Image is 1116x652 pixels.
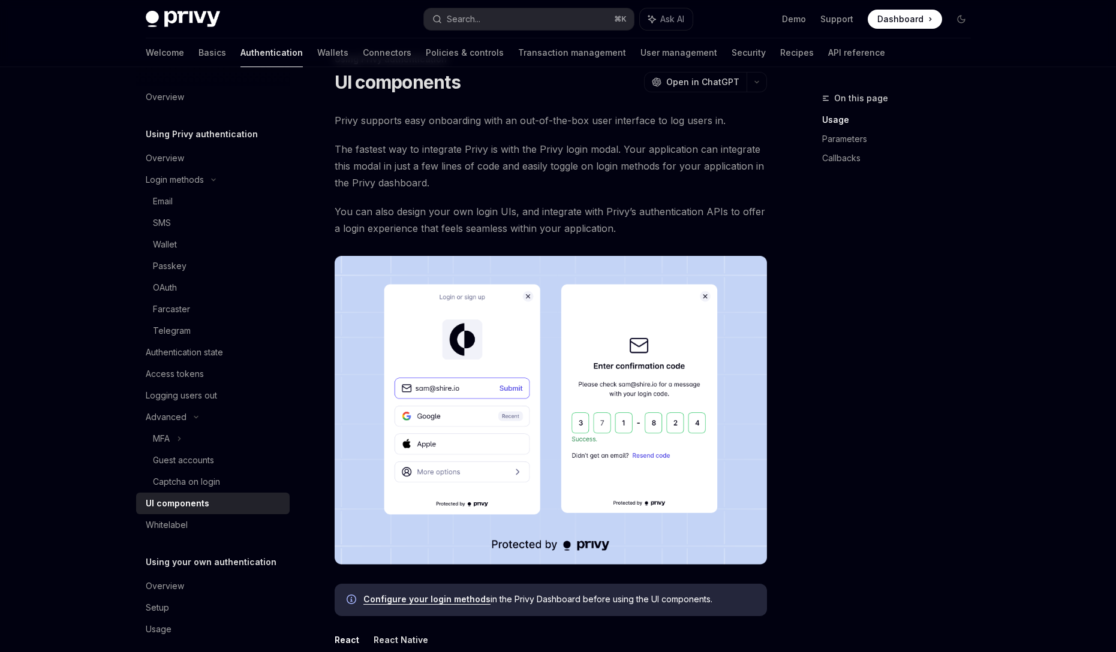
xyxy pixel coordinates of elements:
[136,363,290,385] a: Access tokens
[640,8,693,30] button: Ask AI
[146,579,184,593] div: Overview
[153,302,190,316] div: Farcaster
[136,234,290,255] a: Wallet
[136,385,290,406] a: Logging users out
[146,173,204,187] div: Login methods
[335,141,767,191] span: The fastest way to integrate Privy is with the Privy login modal. Your application can integrate ...
[153,453,214,467] div: Guest accounts
[335,71,461,93] h1: UI components
[317,38,348,67] a: Wallets
[153,216,171,230] div: SMS
[146,600,169,615] div: Setup
[146,11,220,28] img: dark logo
[146,345,223,360] div: Authentication state
[136,277,290,298] a: OAuth
[136,449,290,471] a: Guest accounts
[146,127,258,141] h5: Using Privy authentication
[426,38,504,67] a: Policies & controls
[136,191,290,212] a: Email
[240,38,303,67] a: Authentication
[198,38,226,67] a: Basics
[146,90,184,104] div: Overview
[136,147,290,169] a: Overview
[136,514,290,536] a: Whitelabel
[153,237,177,252] div: Wallet
[146,496,209,511] div: UI components
[146,555,276,569] h5: Using your own authentication
[518,38,626,67] a: Transaction management
[153,475,220,489] div: Captcha on login
[820,13,853,25] a: Support
[363,38,411,67] a: Connectors
[640,38,717,67] a: User management
[136,493,290,514] a: UI components
[136,298,290,320] a: Farcaster
[822,110,980,129] a: Usage
[780,38,814,67] a: Recipes
[153,324,191,338] div: Telegram
[822,129,980,149] a: Parameters
[363,594,491,605] a: Configure your login methods
[153,280,177,295] div: OAuth
[136,618,290,640] a: Usage
[782,13,806,25] a: Demo
[335,203,767,237] span: You can also design your own login UIs, and integrate with Privy’s authentication APIs to offer a...
[153,259,186,273] div: Passkey
[153,431,170,446] div: MFA
[868,10,942,29] a: Dashboard
[136,212,290,234] a: SMS
[136,86,290,108] a: Overview
[666,76,739,88] span: Open in ChatGPT
[146,388,217,403] div: Logging users out
[877,13,924,25] span: Dashboard
[136,342,290,363] a: Authentication state
[136,597,290,618] a: Setup
[146,367,204,381] div: Access tokens
[146,518,188,532] div: Whitelabel
[447,12,480,26] div: Search...
[335,112,767,129] span: Privy supports easy onboarding with an out-of-the-box user interface to log users in.
[644,72,747,92] button: Open in ChatGPT
[347,594,359,606] svg: Info
[614,14,627,24] span: ⌘ K
[834,91,888,105] span: On this page
[952,10,971,29] button: Toggle dark mode
[136,575,290,597] a: Overview
[424,8,634,30] button: Search...⌘K
[136,255,290,277] a: Passkey
[732,38,766,67] a: Security
[136,320,290,342] a: Telegram
[660,13,684,25] span: Ask AI
[146,622,172,636] div: Usage
[828,38,885,67] a: API reference
[146,38,184,67] a: Welcome
[146,410,186,424] div: Advanced
[136,471,290,493] a: Captcha on login
[335,256,767,565] img: images/Onboard.png
[146,151,184,165] div: Overview
[153,194,173,209] div: Email
[363,593,755,605] span: in the Privy Dashboard before using the UI components.
[822,149,980,168] a: Callbacks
